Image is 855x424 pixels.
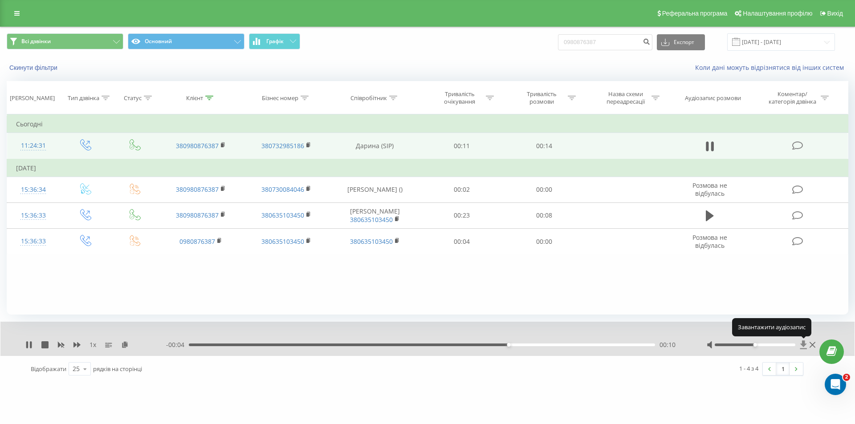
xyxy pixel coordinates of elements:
div: Коментар/категорія дзвінка [766,90,818,105]
span: рядків на сторінці [93,365,142,373]
span: 2 [843,374,850,381]
span: Відображати [31,365,66,373]
div: Клієнт [186,94,203,102]
span: 1 x [90,340,96,349]
td: 00:08 [503,202,585,228]
td: 00:00 [503,177,585,202]
div: Співробітник [350,94,387,102]
div: Аудіозапис розмови [685,94,741,102]
a: 380980876387 [176,211,219,219]
span: 00:10 [660,340,676,349]
a: 380635103450 [261,211,304,219]
span: Всі дзвінки [21,38,51,45]
div: 11:24:31 [16,137,51,154]
span: Графік [266,38,284,44]
td: 00:02 [421,177,503,202]
td: 00:00 [503,229,585,254]
div: Accessibility label [753,343,757,347]
iframe: Intercom live chat [825,374,846,395]
input: Пошук за номером [558,34,652,50]
div: 15:36:34 [16,181,51,198]
td: [PERSON_NAME] [329,202,421,228]
div: Тривалість очікування [436,90,484,105]
div: Статус [124,94,142,102]
div: Завантажити аудіозапис [732,318,811,336]
td: Сьогодні [7,115,848,133]
a: 380635103450 [261,237,304,246]
button: Скинути фільтри [7,64,62,72]
div: Тип дзвінка [68,94,99,102]
div: Назва схеми переадресації [602,90,649,105]
button: Графік [249,33,300,49]
span: Розмова не відбулась [692,233,727,250]
td: [DATE] [7,159,848,177]
a: 1 [776,363,790,375]
div: [PERSON_NAME] [10,94,55,102]
a: 380980876387 [176,185,219,194]
div: Бізнес номер [262,94,298,102]
div: Accessibility label [507,343,510,347]
a: 380730084046 [261,185,304,194]
td: 00:14 [503,133,585,159]
a: 380635103450 [350,215,393,224]
span: Налаштування профілю [743,10,812,17]
span: Вихід [827,10,843,17]
button: Основний [128,33,244,49]
div: 15:36:33 [16,233,51,250]
td: Дарина (SIP) [329,133,421,159]
a: 380635103450 [350,237,393,246]
a: 380732985186 [261,141,304,150]
div: Тривалість розмови [518,90,566,105]
span: Реферальна програма [662,10,728,17]
div: 25 [73,364,80,373]
button: Експорт [657,34,705,50]
a: 0980876387 [179,237,215,246]
a: Коли дані можуть відрізнятися вiд інших систем [695,63,848,72]
button: Всі дзвінки [7,33,123,49]
span: - 00:04 [166,340,189,349]
a: 380980876387 [176,141,219,150]
span: Розмова не відбулась [692,181,727,198]
div: 15:36:33 [16,207,51,224]
td: [PERSON_NAME] () [329,177,421,202]
td: 00:04 [421,229,503,254]
div: 1 - 4 з 4 [739,364,758,373]
td: 00:11 [421,133,503,159]
td: 00:23 [421,202,503,228]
